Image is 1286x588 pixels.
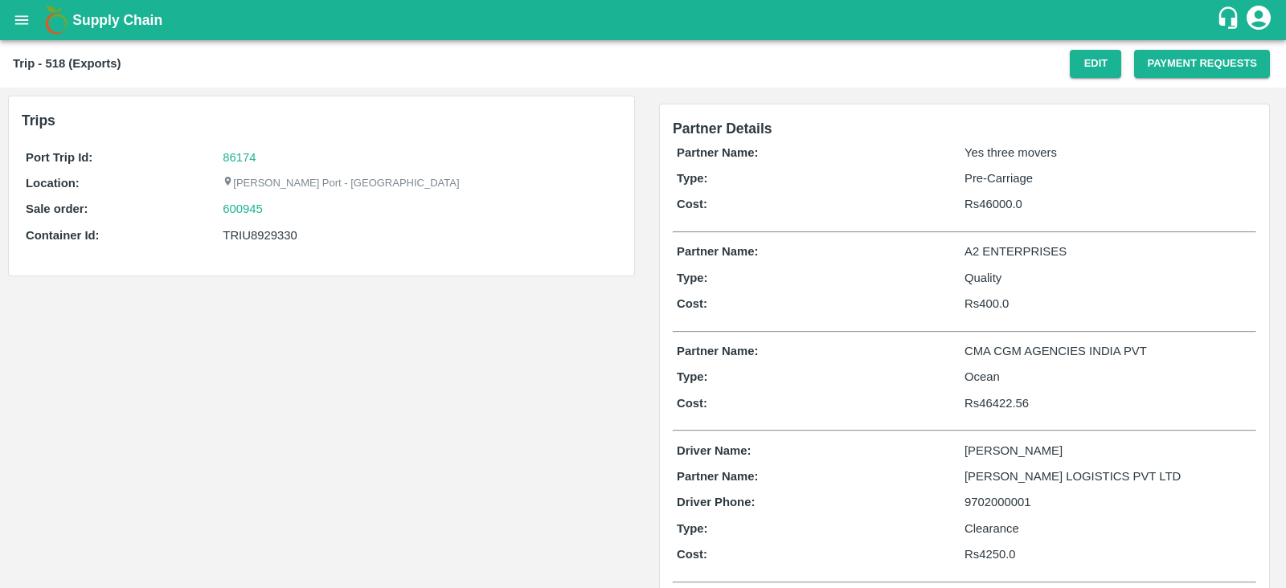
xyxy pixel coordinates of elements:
[964,295,1252,312] p: Rs 400.0
[22,112,55,129] b: Trips
[223,151,256,164] a: 86174
[1216,6,1244,35] div: customer-support
[677,397,707,410] b: Cost:
[26,177,80,190] b: Location:
[677,297,707,310] b: Cost:
[677,345,758,357] b: Partner Name:
[677,272,708,284] b: Type:
[964,195,1252,213] p: Rs 46000.0
[1244,3,1273,37] div: account of current user
[964,394,1252,412] p: Rs 46422.56
[964,520,1252,537] p: Clearance
[3,2,40,39] button: open drawer
[223,227,617,244] div: TRIU8929330
[964,468,1252,485] p: [PERSON_NAME] LOGISTICS PVT LTD
[26,202,88,215] b: Sale order:
[1134,50,1270,78] button: Payment Requests
[677,172,708,185] b: Type:
[964,243,1252,260] p: A2 ENTERPRISES
[677,370,708,383] b: Type:
[677,146,758,159] b: Partner Name:
[72,9,1216,31] a: Supply Chain
[677,444,751,457] b: Driver Name:
[26,151,92,164] b: Port Trip Id:
[677,522,708,535] b: Type:
[673,120,772,137] span: Partner Details
[964,493,1252,511] p: 9702000001
[964,144,1252,161] p: Yes three movers
[40,4,72,36] img: logo
[677,496,755,508] b: Driver Phone:
[677,548,707,561] b: Cost:
[964,269,1252,287] p: Quality
[964,442,1252,459] p: [PERSON_NAME]
[964,368,1252,386] p: Ocean
[13,57,121,70] b: Trip - 518 (Exports)
[677,470,758,483] b: Partner Name:
[677,245,758,258] b: Partner Name:
[72,12,162,28] b: Supply Chain
[964,169,1252,187] p: Pre-Carriage
[223,176,459,191] p: [PERSON_NAME] Port - [GEOGRAPHIC_DATA]
[964,342,1252,360] p: CMA CGM AGENCIES INDIA PVT
[26,229,100,242] b: Container Id:
[1070,50,1121,78] button: Edit
[677,198,707,210] b: Cost:
[223,200,263,218] a: 600945
[964,545,1252,563] p: Rs 4250.0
